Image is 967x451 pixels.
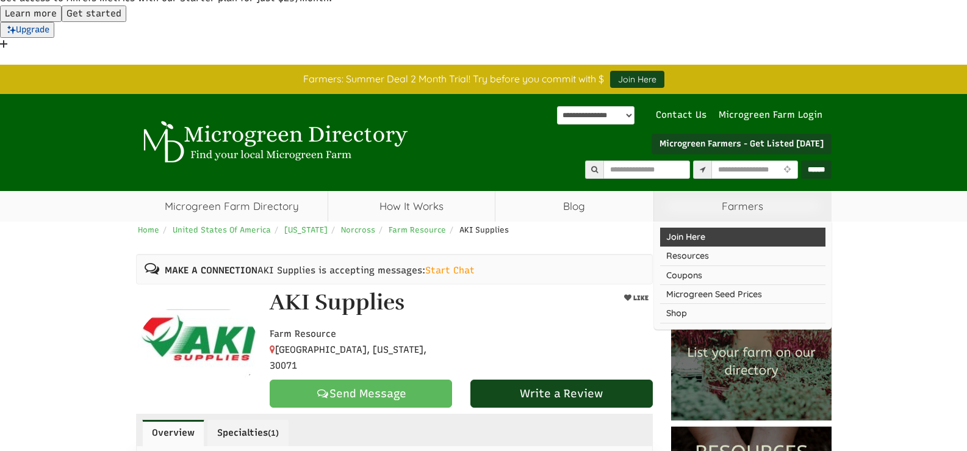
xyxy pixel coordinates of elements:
a: Start Chat [425,264,475,277]
select: Language Translate Widget [557,106,634,124]
img: Contact AKI Supplies [137,308,259,389]
span: Farmers [654,191,832,222]
a: Norcross [341,225,375,234]
a: Shop [660,304,825,323]
a: Contact Us [650,109,713,121]
a: Microgreen Farm Login [719,109,829,121]
a: Join Here [660,228,825,247]
a: Home [138,225,159,234]
a: Overview [142,420,204,446]
span: LIKE [631,294,649,302]
a: Specialties [207,420,289,446]
img: Microgreen Directory [136,121,411,164]
i: Use Current Location [781,166,794,174]
a: Resources [660,247,825,265]
a: How It Works [328,191,495,222]
a: Join Here [610,71,664,88]
span: [GEOGRAPHIC_DATA], [US_STATE], 30071 [270,344,426,371]
button: LIKE [620,290,653,306]
button: Get started [62,5,126,22]
div: Farmers: Summer Deal 2 Month Trial! Try before you commit with $ [127,71,841,88]
a: Farm Resource [389,225,446,234]
b: MAKE A CONNECTION [165,265,257,276]
ul: Profile Tabs [136,414,653,446]
a: Microgreen Farmers - Get Listed [DATE] [652,134,832,154]
a: [US_STATE] [284,225,328,234]
div: AKI Supplies is accepting messages: [136,254,653,284]
div: Powered by [557,106,634,124]
a: Blog [495,191,653,222]
a: Write a Review [470,380,653,408]
a: United States Of America [173,225,271,234]
span: AKI Supplies [459,225,509,234]
small: (1) [268,428,279,438]
a: Microgreen Farm Directory [136,191,328,222]
img: Microgreen Farms list your microgreen farm today [671,260,832,420]
h1: AKI Supplies [270,290,404,315]
span: Farm Resource [270,328,336,339]
a: Send Message [270,380,452,408]
a: Coupons [660,266,825,285]
a: Microgreen Seed Prices [660,285,825,304]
